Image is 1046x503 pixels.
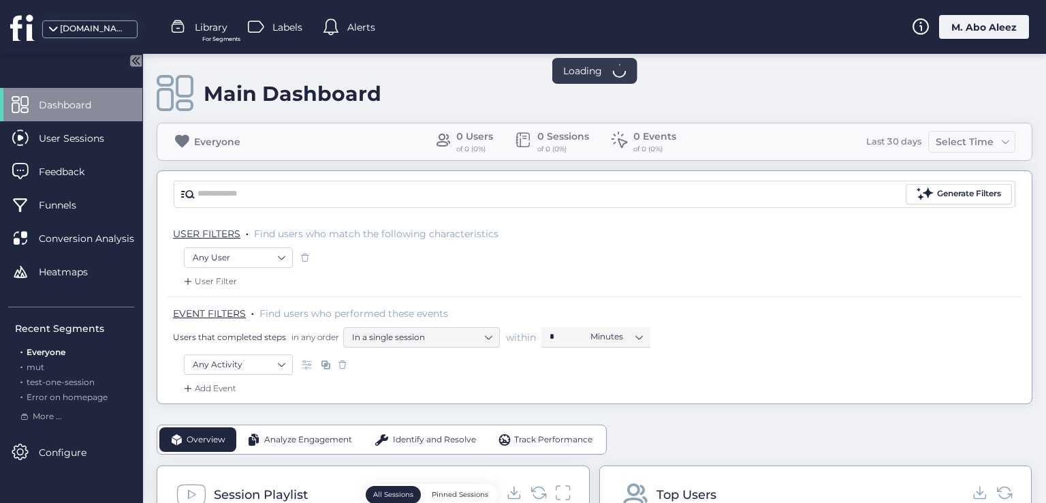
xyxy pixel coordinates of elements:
nz-select-item: Any User [193,247,284,268]
div: [DOMAIN_NAME] [60,22,128,35]
nz-select-item: Any Activity [193,354,284,375]
span: Find users who match the following characteristics [254,228,498,240]
span: Library [195,20,227,35]
div: Recent Segments [15,321,134,336]
nz-select-item: Minutes [590,326,642,347]
span: Find users who performed these events [259,307,448,320]
span: mut [27,362,44,372]
nz-select-item: In a single session [352,327,491,348]
span: Error on homepage [27,392,108,402]
span: Dashboard [39,97,112,112]
span: . [20,344,22,357]
span: User Sessions [39,131,125,146]
span: Analyze Engagement [264,433,352,446]
span: . [20,374,22,387]
span: in any order [289,331,339,343]
span: Users that completed steps [173,331,286,343]
span: Overview [187,433,225,446]
span: Identify and Resolve [393,433,476,446]
span: . [251,305,254,318]
div: M. Abo Aleez [939,15,1029,39]
span: Track Performance [514,433,592,446]
span: Configure [39,445,107,460]
span: Loading [563,63,602,78]
div: Add Event [181,382,236,395]
span: Alerts [347,20,375,35]
div: Generate Filters [937,187,1001,200]
span: test-one-session [27,377,95,387]
span: . [20,359,22,372]
span: Conversion Analysis [39,231,155,246]
span: More ... [33,410,62,423]
span: For Segments [202,35,240,44]
span: Funnels [39,198,97,213]
span: . [20,389,22,402]
span: USER FILTERS [173,228,240,240]
span: Everyone [27,347,65,357]
div: Main Dashboard [204,81,381,106]
span: Feedback [39,164,105,179]
span: EVENT FILTERS [173,307,246,320]
span: . [246,225,249,239]
button: Generate Filters [906,184,1012,204]
span: Labels [272,20,302,35]
div: User Filter [181,275,237,288]
span: within [506,331,536,344]
span: Heatmaps [39,264,108,279]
